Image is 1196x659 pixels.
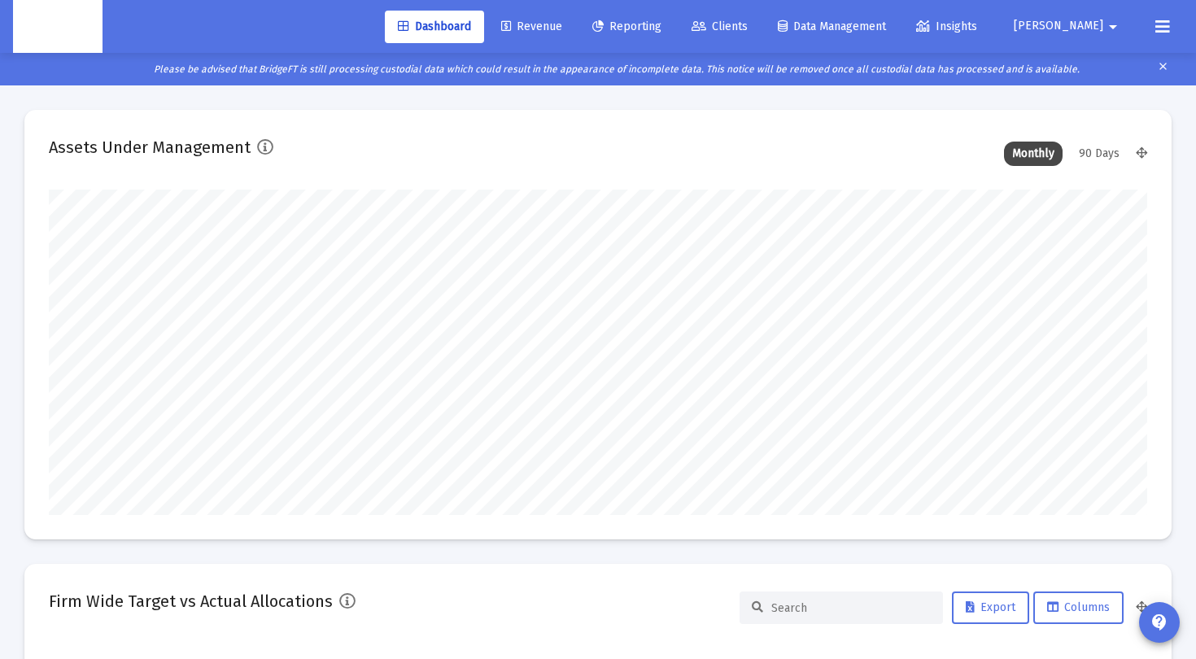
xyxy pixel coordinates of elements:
div: Monthly [1004,142,1063,166]
a: Insights [903,11,990,43]
img: Dashboard [25,11,90,43]
h2: Firm Wide Target vs Actual Allocations [49,588,333,614]
span: Export [966,600,1015,614]
span: [PERSON_NAME] [1014,20,1103,33]
i: Please be advised that BridgeFT is still processing custodial data which could result in the appe... [154,63,1080,75]
mat-icon: arrow_drop_down [1103,11,1123,43]
mat-icon: contact_support [1150,613,1169,632]
span: Insights [916,20,977,33]
a: Data Management [765,11,899,43]
a: Dashboard [385,11,484,43]
span: Columns [1047,600,1110,614]
span: Revenue [501,20,562,33]
div: 90 Days [1071,142,1128,166]
a: Revenue [488,11,575,43]
span: Dashboard [398,20,471,33]
span: Data Management [778,20,886,33]
a: Reporting [579,11,674,43]
input: Search [771,601,931,615]
span: Clients [692,20,748,33]
mat-icon: clear [1157,57,1169,81]
button: Columns [1033,591,1124,624]
a: Clients [679,11,761,43]
button: Export [952,591,1029,624]
button: [PERSON_NAME] [994,10,1142,42]
span: Reporting [592,20,661,33]
h2: Assets Under Management [49,134,251,160]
